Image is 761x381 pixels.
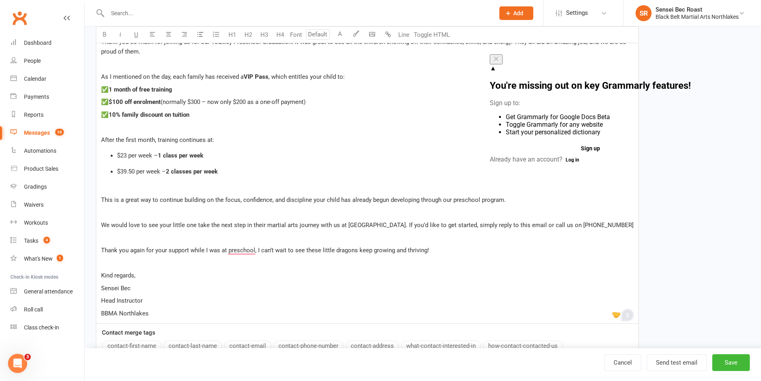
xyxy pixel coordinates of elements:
span: $23 per week – [117,152,158,159]
span: Add [513,10,523,16]
button: H3 [256,27,272,43]
button: Line [396,27,412,43]
a: Class kiosk mode [10,319,84,337]
span: ✅ [101,86,109,93]
span: VIP Pass [244,73,268,80]
a: Messages 10 [10,124,84,142]
span: 3 [24,354,31,360]
a: Roll call [10,301,84,319]
button: contact-address [346,341,399,351]
div: Product Sales [24,166,58,172]
span: Sensei Bec [101,285,131,292]
div: Black Belt Martial Arts Northlakes [656,13,739,20]
a: Gradings [10,178,84,196]
button: H2 [240,27,256,43]
span: (normally $300 – now only $200 as a one-off payment) [161,98,306,106]
span: 2 classes per week [166,168,218,175]
a: Workouts [10,214,84,232]
span: This is a great way to continue building on the focus, confidence, and discipline your child has ... [101,196,506,203]
div: SR [636,5,652,21]
span: 10% family discount on tuition [109,111,189,118]
div: General attendance [24,288,73,295]
button: Save [712,354,750,371]
button: A [332,27,348,43]
span: Thank you again for your support while I was at preschool, I can’t wait to see these little drago... [101,247,429,254]
button: Toggle HTML [412,27,452,43]
span: ✅ [101,111,109,118]
a: Waivers [10,196,84,214]
a: Product Sales [10,160,84,178]
div: Sensei Bec Roast [656,6,739,13]
div: Class check-in [24,324,59,331]
span: 1 class per week [158,152,203,159]
button: contact-last-name [163,341,222,351]
span: 4 [44,237,50,243]
button: how-contact-contacted-us [483,341,563,351]
button: Send test email [647,354,707,371]
span: BBMA Northlakes [101,310,149,317]
button: contact-email [224,341,271,351]
a: What's New1 [10,250,84,268]
span: 10 [55,129,64,136]
div: Dashboard [24,40,52,46]
div: Tasks [24,237,38,244]
span: U [134,31,138,38]
span: $100 off enrolment [109,98,161,106]
span: ✅ [101,98,109,106]
button: Font [288,27,304,43]
span: We would love to see your little one take the next step in their martial arts journey with us at ... [101,221,634,229]
button: what-contact-interested-in [401,341,481,351]
div: Gradings [24,184,47,190]
input: Search... [105,8,489,19]
span: Head Instructor [101,297,143,304]
div: Workouts [24,219,48,226]
div: Payments [24,94,49,100]
span: After the first month, training continues at: [101,136,214,144]
a: People [10,52,84,70]
button: contact-first-name [102,341,161,351]
a: Automations [10,142,84,160]
a: Tasks 4 [10,232,84,250]
span: As I mentioned on the day, each family has received a [101,73,244,80]
a: Reports [10,106,84,124]
span: $39.50 per week – [117,168,166,175]
a: Dashboard [10,34,84,52]
button: U [128,27,144,43]
div: People [24,58,41,64]
div: Automations [24,148,56,154]
iframe: Intercom live chat [8,354,27,373]
div: Calendar [24,76,46,82]
a: General attendance kiosk mode [10,283,84,301]
div: To enrich screen reader interactions, please activate Accessibility in Grammarly extension settings [96,7,638,324]
div: Roll call [24,306,43,313]
button: contact-phone-number [273,341,344,351]
button: H1 [224,27,240,43]
a: Calendar [10,70,84,88]
span: 1 month of free training [109,86,172,93]
button: Add [499,6,533,20]
a: Clubworx [10,8,30,28]
div: Reports [24,112,44,118]
a: Cancel [604,354,641,371]
span: 1 [57,255,63,261]
div: Messages [24,130,50,136]
span: Kind regards, [101,272,135,279]
input: Default [306,29,330,40]
span: , which entitles your child to: [268,73,345,80]
div: What's New [24,255,53,262]
label: Contact merge tags [102,328,155,337]
button: H4 [272,27,288,43]
div: Waivers [24,201,44,208]
span: Settings [566,4,588,22]
a: Payments [10,88,84,106]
